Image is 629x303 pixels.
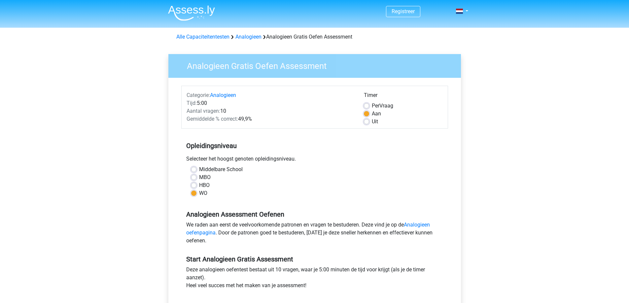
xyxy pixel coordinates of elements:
label: MBO [199,173,211,181]
label: HBO [199,181,210,189]
h5: Analogieen Assessment Oefenen [186,210,443,218]
span: Tijd: [187,100,197,106]
h3: Analogieen Gratis Oefen Assessment [179,58,456,71]
span: Categorie: [187,92,210,98]
label: WO [199,189,207,197]
label: Vraag [372,102,393,110]
div: Deze analogieen oefentest bestaat uit 10 vragen, waar je 5:00 minuten de tijd voor krijgt (als je... [181,266,448,292]
span: Per [372,103,379,109]
a: Registreer [392,8,415,15]
div: 5:00 [182,99,359,107]
h5: Opleidingsniveau [186,139,443,152]
img: Assessly [168,5,215,21]
div: 10 [182,107,359,115]
label: Aan [372,110,381,118]
span: Gemiddelde % correct: [187,116,238,122]
a: Analogieen [210,92,236,98]
label: Middelbare School [199,166,243,173]
div: Analogieen Gratis Oefen Assessment [174,33,456,41]
div: We raden aan eerst de veelvoorkomende patronen en vragen te bestuderen. Deze vind je op de . Door... [181,221,448,247]
a: Analogieen [235,34,262,40]
div: Selecteer het hoogst genoten opleidingsniveau. [181,155,448,166]
label: Uit [372,118,378,126]
a: Alle Capaciteitentesten [176,34,229,40]
div: Timer [364,91,443,102]
span: Aantal vragen: [187,108,220,114]
div: 49,9% [182,115,359,123]
h5: Start Analogieen Gratis Assessment [186,255,443,263]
